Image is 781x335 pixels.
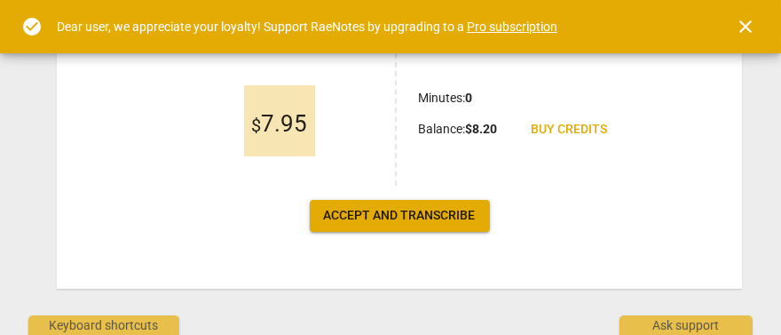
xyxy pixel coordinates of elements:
span: Buy credits [531,121,607,139]
a: Pro subscription [467,20,557,34]
span: 7.95 [251,111,307,138]
button: Close [724,5,767,48]
div: Keyboard shortcuts [28,315,179,335]
a: Buy credits [517,114,621,146]
div: Dear user, we appreciate your loyalty! Support RaeNotes by upgrading to a [57,18,557,36]
button: Accept and transcribe [310,200,490,232]
p: Minutes : [418,89,472,108]
span: $ [251,115,261,136]
b: $ 8.20 [465,122,497,136]
p: Balance : [418,120,497,139]
span: close [735,16,756,37]
b: 0 [465,91,472,105]
span: check_circle [21,16,43,37]
div: Ask support [619,315,753,335]
span: Accept and transcribe [324,207,476,225]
